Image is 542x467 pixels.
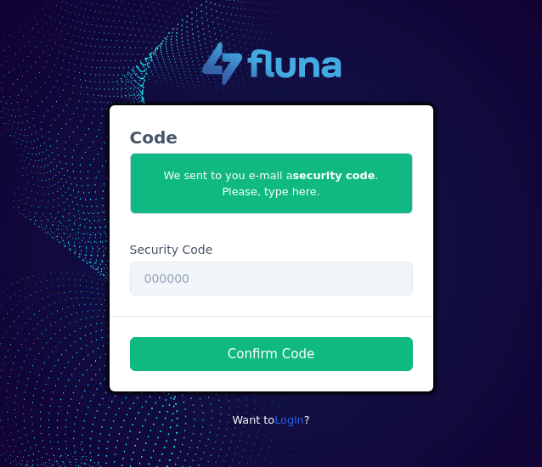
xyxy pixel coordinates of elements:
[130,153,413,214] span: We sent to you e-mail a . Please, type here.
[130,337,413,371] button: Confirm Code
[110,412,433,428] p: Want to ?
[293,169,375,182] b: security code
[130,126,413,149] h3: Code
[274,414,304,426] a: Login
[130,241,213,259] label: Security Code
[130,262,413,295] input: 000000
